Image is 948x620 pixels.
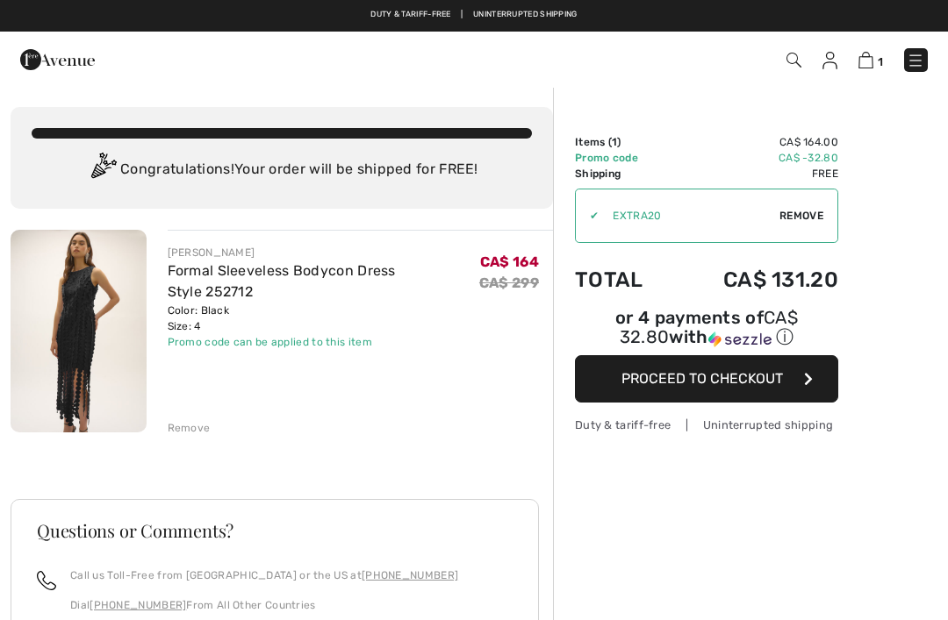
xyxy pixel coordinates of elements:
[576,208,599,224] div: ✔
[362,569,458,581] a: [PHONE_NUMBER]
[168,334,479,350] div: Promo code can be applied to this item
[20,42,95,77] img: 1ère Avenue
[620,307,798,347] span: CA$ 32.80
[168,303,479,334] div: Color: Black Size: 4
[673,250,839,310] td: CA$ 131.20
[32,153,532,188] div: Congratulations! Your order will be shipped for FREE!
[673,134,839,150] td: CA$ 164.00
[575,417,838,433] div: Duty & tariff-free | Uninterrupted shipping
[786,53,801,68] img: Search
[480,253,539,270] span: CA$ 164
[37,522,513,539] h3: Questions or Comments?
[612,136,617,148] span: 1
[673,150,839,166] td: CA$ -32.80
[858,49,883,70] a: 1
[575,134,673,150] td: Items ( )
[168,245,479,260] div: [PERSON_NAME]
[85,153,120,188] img: Congratulation2.svg
[575,166,673,182] td: Shipping
[90,599,186,611] a: [PHONE_NUMBER]
[70,597,458,613] p: Dial From All Other Countries
[599,189,779,242] input: Promo code
[575,310,838,349] div: or 4 payments of with
[822,52,837,69] img: My Info
[575,250,673,310] td: Total
[37,571,56,590] img: call
[575,150,673,166] td: Promo code
[11,230,147,432] img: Formal Sleeveless Bodycon Dress Style 252712
[479,274,539,291] s: CA$ 299
[575,310,838,355] div: or 4 payments ofCA$ 32.80withSezzle Click to learn more about Sezzle
[70,567,458,583] p: Call us Toll-Free from [GEOGRAPHIC_DATA] or the US at
[673,166,839,182] td: Free
[878,55,883,68] span: 1
[168,262,396,300] a: Formal Sleeveless Bodycon Dress Style 252712
[708,331,772,347] img: Sezzle
[858,52,873,68] img: Shopping Bag
[575,355,838,403] button: Proceed to Checkout
[907,52,924,69] img: Menu
[20,50,95,67] a: 1ère Avenue
[621,370,783,387] span: Proceed to Checkout
[779,208,823,224] span: Remove
[168,420,211,436] div: Remove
